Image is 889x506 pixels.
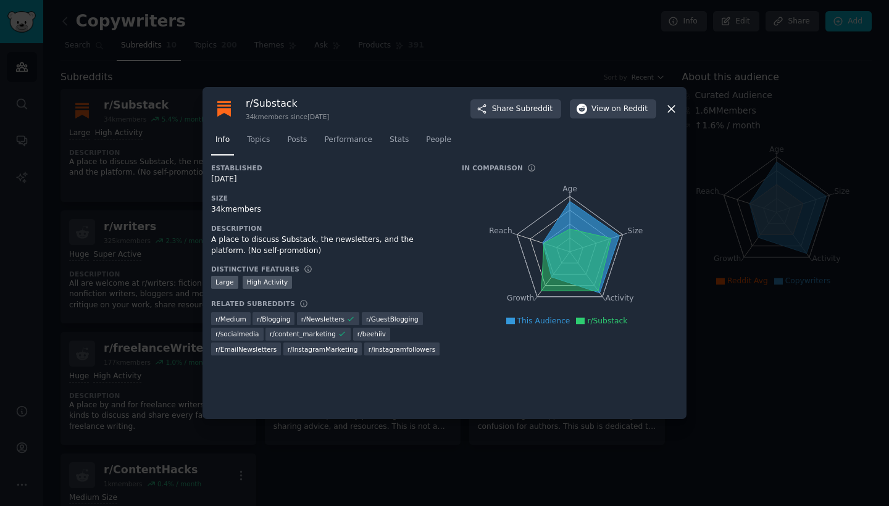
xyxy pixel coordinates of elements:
tspan: Activity [606,294,634,303]
span: r/ socialmedia [215,330,259,338]
h3: r/ Substack [246,97,329,110]
span: Performance [324,135,372,146]
tspan: Growth [507,294,534,303]
div: 34k members [211,204,444,215]
img: Substack [211,96,237,122]
h3: Size [211,194,444,202]
button: Viewon Reddit [570,99,656,119]
span: r/ Medium [215,315,246,323]
span: r/ EmailNewsletters [215,345,277,354]
a: Stats [385,130,413,156]
div: A place to discuss Substack, the newsletters, and the platform. (No self-promotion) [211,234,444,256]
div: Large [211,276,238,289]
tspan: Age [562,185,577,193]
span: Info [215,135,230,146]
span: r/ content_marketing [270,330,336,338]
span: Subreddit [516,104,553,115]
a: Performance [320,130,377,156]
span: People [426,135,451,146]
span: Topics [247,135,270,146]
button: ShareSubreddit [470,99,561,119]
span: Posts [287,135,307,146]
h3: In Comparison [462,164,523,172]
div: 34k members since [DATE] [246,112,329,121]
span: r/ Newsletters [301,315,344,323]
a: Posts [283,130,311,156]
span: View [591,104,648,115]
span: r/ GuestBlogging [366,315,419,323]
tspan: Reach [489,226,512,235]
a: People [422,130,456,156]
span: Share [492,104,553,115]
div: High Activity [243,276,293,289]
span: This Audience [517,317,570,325]
a: Info [211,130,234,156]
h3: Description [211,224,444,233]
span: r/ beehiiv [357,330,386,338]
h3: Distinctive Features [211,265,299,273]
div: [DATE] [211,174,444,185]
span: r/Substack [587,317,627,325]
tspan: Size [627,226,643,235]
span: r/ InstagramMarketing [288,345,358,354]
h3: Related Subreddits [211,299,295,308]
span: on Reddit [612,104,648,115]
span: Stats [390,135,409,146]
span: r/ instagramfollowers [369,345,435,354]
span: r/ Blogging [257,315,290,323]
a: Topics [243,130,274,156]
h3: Established [211,164,444,172]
